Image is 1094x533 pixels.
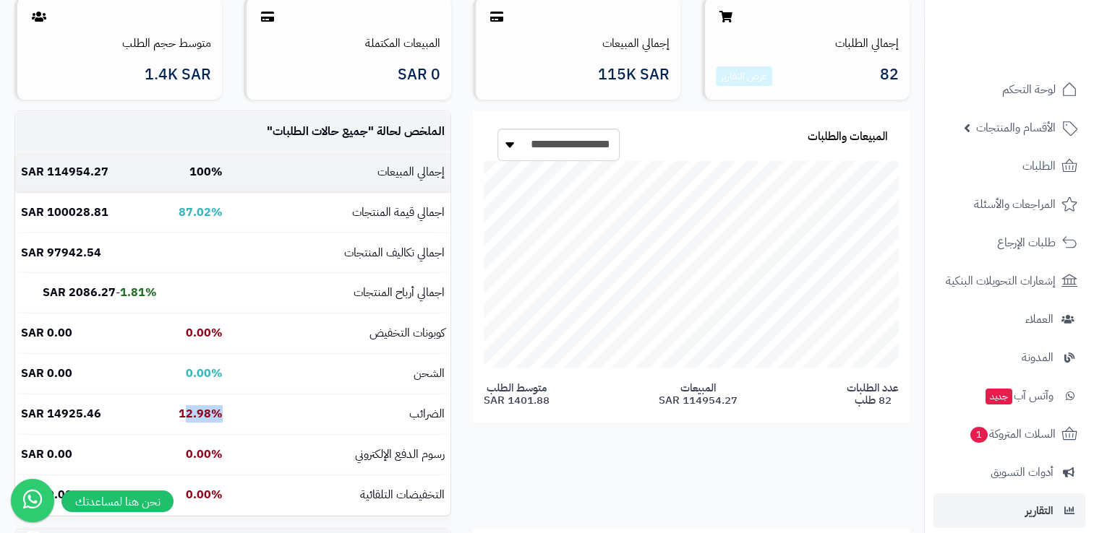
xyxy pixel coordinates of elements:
span: لوحة التحكم [1002,79,1056,100]
b: 100% [189,163,223,181]
b: 87.02% [179,204,223,221]
b: 0.00 SAR [21,365,72,382]
span: متوسط الطلب 1401.88 SAR [484,382,550,406]
b: 0.00 SAR [21,324,72,342]
span: 1.4K SAR [145,66,211,83]
span: الأقسام والمنتجات [976,118,1056,138]
a: إشعارات التحويلات البنكية [933,264,1085,298]
td: الملخص لحالة " " [228,112,450,152]
a: التقارير [933,493,1085,528]
b: 97942.54 SAR [21,244,101,261]
b: 12.98% [179,405,223,422]
a: إجمالي المبيعات [602,35,670,52]
a: عرض التقارير [721,69,767,84]
td: إجمالي المبيعات [228,152,450,192]
span: 82 [880,66,899,87]
h3: المبيعات والطلبات [808,131,888,144]
b: 0.00% [186,446,223,463]
a: طلبات الإرجاع [933,225,1085,260]
span: جميع حالات الطلبات [273,123,368,140]
b: 0.00% [186,365,223,382]
td: التخفيضات التلقائية [228,475,450,515]
span: السلات المتروكة [969,424,1056,444]
a: الطلبات [933,149,1085,183]
span: جديد [986,389,1012,404]
span: 115K SAR [598,66,670,83]
a: متوسط حجم الطلب [122,35,211,52]
span: أدوات التسويق [991,462,1054,482]
span: العملاء [1025,309,1054,329]
td: الضرائب [228,394,450,434]
td: اجمالي قيمة المنتجات [228,193,450,233]
b: 1.81% [120,284,157,301]
td: اجمالي أرباح المنتجات [228,273,450,313]
span: طلبات الإرجاع [997,233,1056,253]
a: المراجعات والأسئلة [933,187,1085,222]
b: 100028.81 SAR [21,204,108,221]
td: - [15,273,163,313]
span: وآتس آب [984,386,1054,406]
span: 0 SAR [398,66,440,83]
span: 1 [970,427,988,443]
a: السلات المتروكة1 [933,417,1085,451]
b: 0.00% [186,486,223,503]
img: logo-2.png [996,34,1080,64]
b: 114954.27 SAR [21,163,108,181]
span: الطلبات [1022,156,1056,176]
span: عدد الطلبات 82 طلب [847,382,899,406]
span: المدونة [1022,347,1054,368]
b: 0.00% [186,324,223,342]
b: 14925.46 SAR [21,405,101,422]
span: التقارير [1025,500,1054,521]
a: لوحة التحكم [933,72,1085,107]
a: أدوات التسويق [933,455,1085,490]
a: إجمالي الطلبات [835,35,899,52]
td: رسوم الدفع الإلكتروني [228,435,450,474]
span: المبيعات 114954.27 SAR [659,382,738,406]
span: إشعارات التحويلات البنكية [946,271,1056,291]
span: المراجعات والأسئلة [974,194,1056,214]
a: وآتس آبجديد [933,378,1085,413]
a: المبيعات المكتملة [365,35,440,52]
b: 0.00 SAR [21,446,72,463]
a: المدونة [933,340,1085,375]
a: العملاء [933,302,1085,337]
td: الشحن [228,354,450,394]
b: 2086.27 SAR [43,284,116,301]
td: اجمالي تكاليف المنتجات [228,233,450,273]
td: كوبونات التخفيض [228,313,450,353]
